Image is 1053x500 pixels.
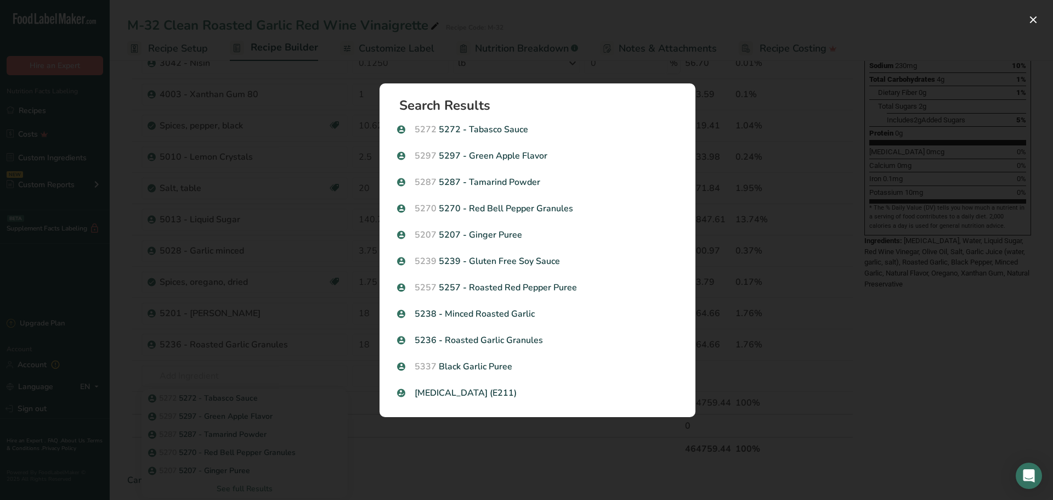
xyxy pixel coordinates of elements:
[415,123,437,136] span: 5272
[415,229,437,241] span: 5207
[415,150,437,162] span: 5297
[397,202,678,215] p: 5270 - Red Bell Pepper Granules
[415,282,437,294] span: 5257
[399,99,684,112] h1: Search Results
[397,123,678,136] p: 5272 - Tabasco Sauce
[1016,463,1042,489] div: Open Intercom Messenger
[397,307,678,321] p: 5238 - Minced Roasted Garlic
[415,203,437,215] span: 5270
[397,149,678,162] p: 5297 - Green Apple Flavor
[397,360,678,373] p: Black Garlic Puree
[397,228,678,241] p: 5207 - Ginger Puree
[397,281,678,294] p: 5257 - Roasted Red Pepper Puree
[397,386,678,400] p: [MEDICAL_DATA] (E211)
[415,255,437,267] span: 5239
[415,361,437,373] span: 5337
[397,334,678,347] p: 5236 - Roasted Garlic Granules
[397,255,678,268] p: 5239 - Gluten Free Soy Sauce
[415,176,437,188] span: 5287
[397,176,678,189] p: 5287 - Tamarind Powder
